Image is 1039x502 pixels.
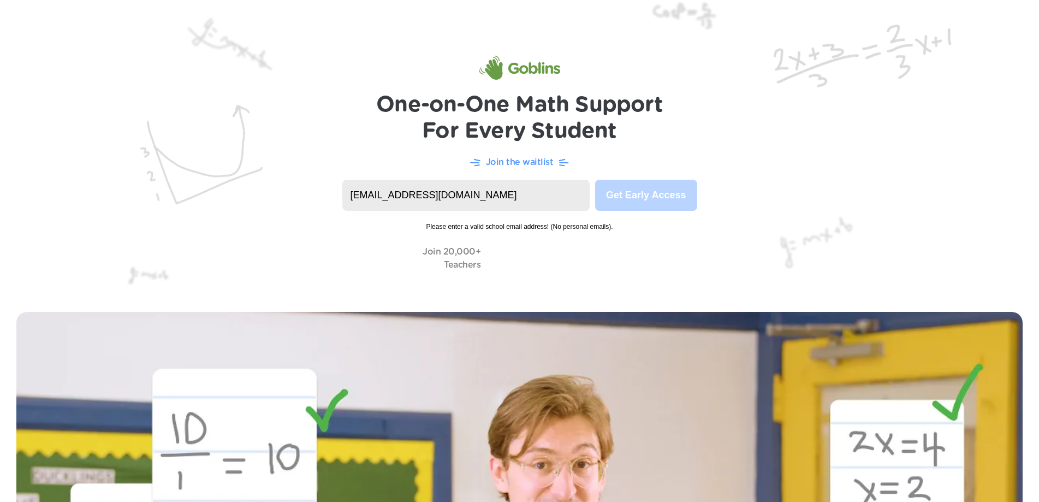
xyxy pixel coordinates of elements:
p: Join the waitlist [486,156,554,169]
input: name@yourschool.org [342,180,590,211]
span: Please enter a valid school email address! (No personal emails). [342,211,697,232]
h1: One-on-One Math Support For Every Student [376,92,663,144]
button: Get Early Access [595,180,697,211]
p: Join 20,000+ Teachers [423,245,480,271]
